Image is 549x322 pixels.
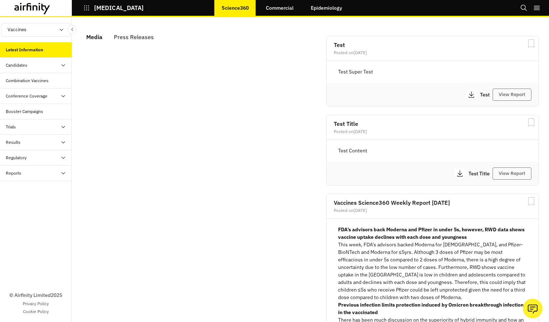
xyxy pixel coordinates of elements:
svg: Bookmark Report [527,118,536,127]
b: FDA’s advisors back Moderna and Pfizer in under 5s, however, RWD data shows vaccine uptake declin... [338,226,525,240]
p: Test Title [469,171,493,176]
svg: Bookmark Report [527,197,536,206]
p: Test Super Test [338,68,527,76]
div: Candidates [6,62,27,68]
h2: Vaccines Science360 Weekly Report [DATE] [334,200,531,205]
div: Media [86,32,102,42]
div: Regulatory [6,155,27,161]
button: [MEDICAL_DATA] [83,2,144,14]
button: Ask our analysts [523,299,543,318]
svg: Bookmark Report [527,39,536,48]
p: [MEDICAL_DATA] [94,5,144,11]
a: Privacy Policy [23,300,49,307]
p: Test [480,92,493,97]
button: Search [520,2,527,14]
button: View Report [493,167,531,180]
div: Press Releases [114,32,154,42]
p: Test Content [338,147,527,155]
div: Posted on [DATE] [334,208,531,213]
div: Booster Campaigns [6,108,43,115]
div: Results [6,139,20,146]
a: Cookie Policy [23,308,49,315]
div: Combination Vaccines [6,77,49,84]
h2: Test [334,42,531,48]
button: View Report [493,89,531,101]
h2: Test Title [334,121,531,127]
p: This week, FDA’s advisors backed Moderna for [DEMOGRAPHIC_DATA], and Pfizer-BioNTech and Moderna ... [338,241,527,301]
button: Close Sidebar [68,25,77,34]
div: Posted on [DATE] [334,129,531,134]
div: Trials [6,124,16,130]
div: Reports [6,170,21,176]
div: Latest Information [6,47,43,53]
p: © Airfinity Limited 2025 [9,292,62,299]
button: Vaccines [1,23,70,37]
b: Previous infection limits protection induced by Omicron breakthrough infection in the vaccinated [338,302,523,316]
p: Science360 [222,5,249,11]
div: Conference Coverage [6,93,47,99]
div: Posted on [DATE] [334,51,531,55]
